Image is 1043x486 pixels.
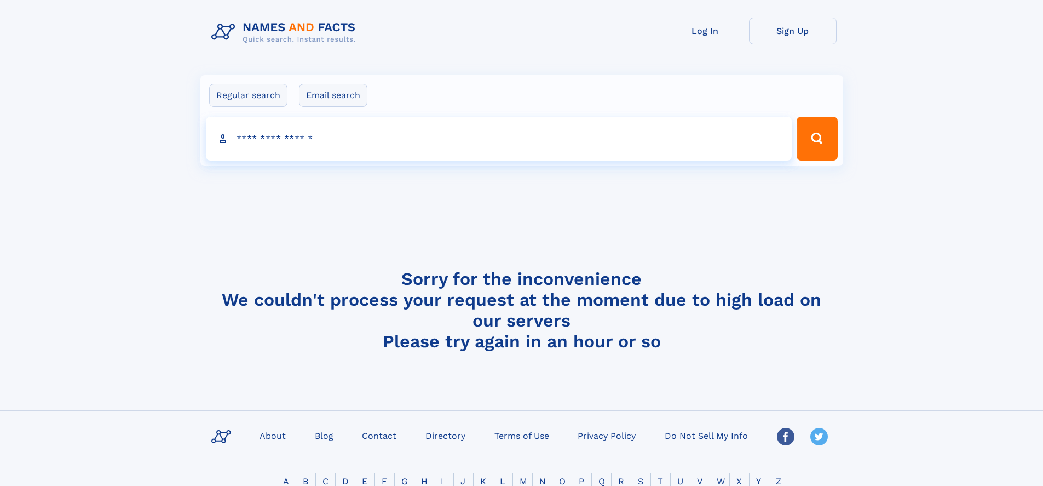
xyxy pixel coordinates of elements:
input: search input [206,117,792,161]
a: Sign Up [749,18,837,44]
a: Terms of Use [490,427,554,443]
a: About [255,427,290,443]
label: Email search [299,84,367,107]
img: Logo Names and Facts [207,18,365,47]
a: Log In [661,18,749,44]
a: Contact [358,427,401,443]
h4: Sorry for the inconvenience We couldn't process your request at the moment due to high load on ou... [207,268,837,352]
button: Search Button [797,117,837,161]
a: Directory [421,427,470,443]
img: Twitter [810,428,828,445]
a: Privacy Policy [573,427,640,443]
a: Do Not Sell My Info [660,427,752,443]
label: Regular search [209,84,287,107]
img: Facebook [777,428,794,445]
a: Blog [310,427,338,443]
